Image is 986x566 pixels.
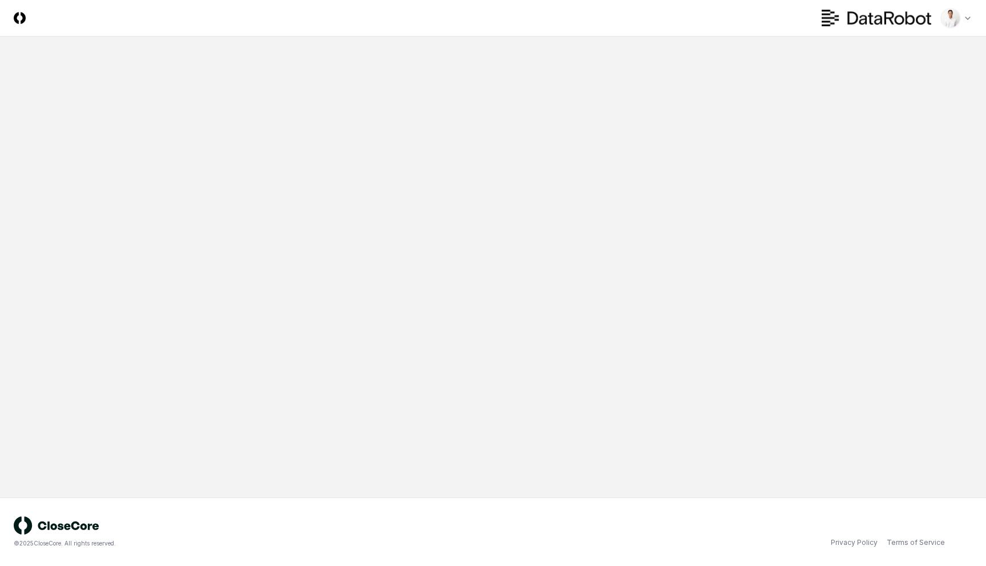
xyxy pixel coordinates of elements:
img: d09822cc-9b6d-4858-8d66-9570c114c672_b0bc35f1-fa8e-4ccc-bc23-b02c2d8c2b72.png [941,9,960,27]
div: © 2025 CloseCore. All rights reserved. [14,539,493,548]
img: DataRobot logo [822,10,931,26]
a: Privacy Policy [831,537,878,548]
img: Logo [14,12,26,24]
a: Terms of Service [887,537,945,548]
img: logo [14,516,99,535]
